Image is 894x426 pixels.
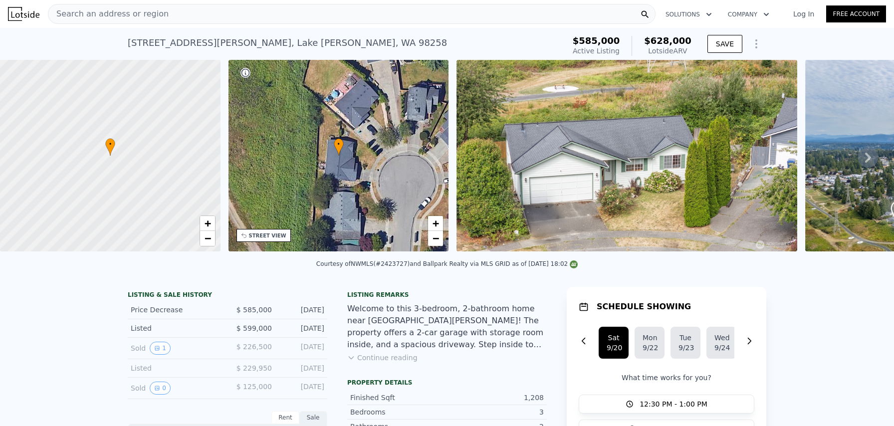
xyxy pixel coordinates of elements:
[826,5,886,22] a: Free Account
[579,395,754,414] button: 12:30 PM - 1:00 PM
[334,138,344,156] div: •
[347,379,547,387] div: Property details
[456,60,797,251] img: Sale: 167536639 Parcel: 103523435
[48,8,169,20] span: Search an address or region
[128,36,447,50] div: [STREET_ADDRESS][PERSON_NAME] , Lake [PERSON_NAME] , WA 98258
[670,327,700,359] button: Tue9/23
[714,343,728,353] div: 9/24
[350,407,447,417] div: Bedrooms
[597,301,691,313] h1: SCHEDULE SHOWING
[599,327,629,359] button: Sat9/20
[643,333,657,343] div: Mon
[707,35,742,53] button: SAVE
[131,342,220,355] div: Sold
[316,260,578,267] div: Courtesy of NWMLS (#2423727) and Ballpark Realty via MLS GRID as of [DATE] 18:02
[573,47,620,55] span: Active Listing
[105,138,115,156] div: •
[781,9,826,19] a: Log In
[607,333,621,343] div: Sat
[579,373,754,383] p: What time works for you?
[640,399,707,409] span: 12:30 PM - 1:00 PM
[236,324,272,332] span: $ 599,000
[570,260,578,268] img: NWMLS Logo
[8,7,39,21] img: Lotside
[280,323,324,333] div: [DATE]
[280,363,324,373] div: [DATE]
[131,305,220,315] div: Price Decrease
[347,291,547,299] div: Listing remarks
[720,5,777,23] button: Company
[714,333,728,343] div: Wed
[200,231,215,246] a: Zoom out
[678,333,692,343] div: Tue
[150,342,171,355] button: View historical data
[428,216,443,231] a: Zoom in
[204,217,211,229] span: +
[128,291,327,301] div: LISTING & SALE HISTORY
[433,232,439,244] span: −
[347,353,418,363] button: Continue reading
[236,364,272,372] span: $ 229,950
[299,411,327,424] div: Sale
[428,231,443,246] a: Zoom out
[200,216,215,231] a: Zoom in
[447,407,544,417] div: 3
[350,393,447,403] div: Finished Sqft
[678,343,692,353] div: 9/23
[347,303,547,351] div: Welcome to this 3-bedroom, 2-bathroom home near [GEOGRAPHIC_DATA][PERSON_NAME]! The property offe...
[573,35,620,46] span: $585,000
[706,327,736,359] button: Wed9/24
[131,382,220,395] div: Sold
[280,342,324,355] div: [DATE]
[204,232,211,244] span: −
[271,411,299,424] div: Rent
[280,305,324,315] div: [DATE]
[643,343,657,353] div: 9/22
[746,34,766,54] button: Show Options
[131,323,220,333] div: Listed
[607,343,621,353] div: 9/20
[236,306,272,314] span: $ 585,000
[447,393,544,403] div: 1,208
[334,140,344,149] span: •
[644,35,691,46] span: $628,000
[433,217,439,229] span: +
[658,5,720,23] button: Solutions
[249,232,286,239] div: STREET VIEW
[236,343,272,351] span: $ 226,500
[644,46,691,56] div: Lotside ARV
[280,382,324,395] div: [DATE]
[635,327,665,359] button: Mon9/22
[105,140,115,149] span: •
[236,383,272,391] span: $ 125,000
[150,382,171,395] button: View historical data
[131,363,220,373] div: Listed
